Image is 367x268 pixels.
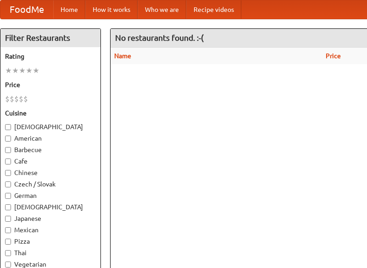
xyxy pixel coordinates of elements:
li: ★ [33,66,39,76]
li: ★ [26,66,33,76]
label: [DEMOGRAPHIC_DATA] [5,122,96,131]
li: ★ [5,66,12,76]
a: Name [114,52,131,60]
li: ★ [12,66,19,76]
label: Thai [5,248,96,257]
li: $ [19,94,23,104]
input: Mexican [5,227,11,233]
li: $ [5,94,10,104]
label: Czech / Slovak [5,180,96,189]
a: Price [326,52,341,60]
label: Mexican [5,225,96,235]
li: $ [14,94,19,104]
input: Cafe [5,159,11,164]
input: Chinese [5,170,11,176]
label: Chinese [5,168,96,177]
input: American [5,136,11,142]
input: Vegetarian [5,262,11,268]
h5: Price [5,80,96,89]
input: Pizza [5,239,11,245]
li: ★ [19,66,26,76]
input: German [5,193,11,199]
label: American [5,134,96,143]
ng-pluralize: No restaurants found. :-( [115,33,204,42]
li: $ [23,94,28,104]
label: German [5,191,96,200]
h5: Cuisine [5,109,96,118]
li: $ [10,94,14,104]
a: FoodMe [0,0,53,19]
label: Barbecue [5,145,96,154]
input: Czech / Slovak [5,181,11,187]
input: [DEMOGRAPHIC_DATA] [5,124,11,130]
label: Japanese [5,214,96,223]
a: Who we are [138,0,186,19]
label: [DEMOGRAPHIC_DATA] [5,202,96,212]
a: Recipe videos [186,0,241,19]
input: [DEMOGRAPHIC_DATA] [5,204,11,210]
label: Pizza [5,237,96,246]
a: How it works [85,0,138,19]
h4: Filter Restaurants [0,29,100,47]
input: Thai [5,250,11,256]
a: Home [53,0,85,19]
input: Japanese [5,216,11,222]
label: Cafe [5,157,96,166]
input: Barbecue [5,147,11,153]
h5: Rating [5,52,96,61]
